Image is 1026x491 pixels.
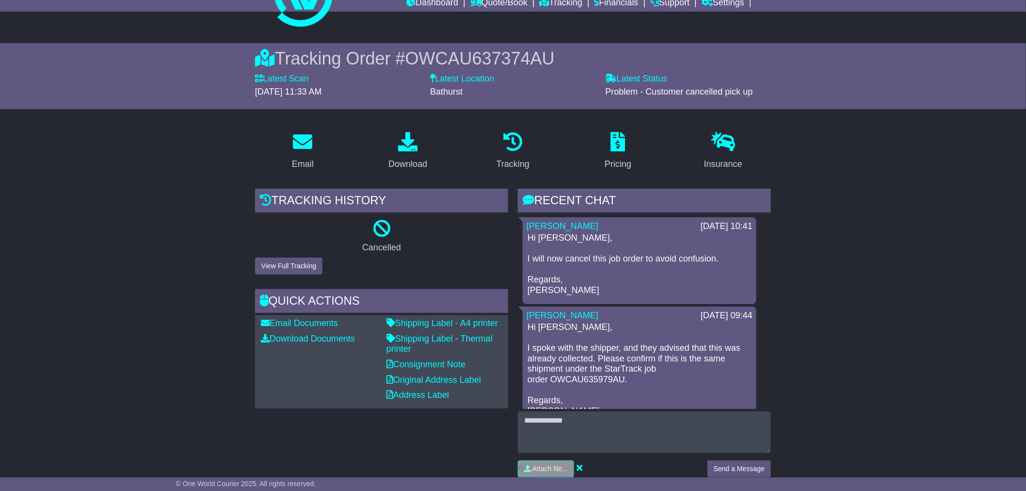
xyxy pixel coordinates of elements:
[261,334,355,344] a: Download Documents
[527,311,598,320] a: [PERSON_NAME]
[261,318,338,328] a: Email Documents
[255,289,508,315] div: Quick Actions
[490,129,536,174] a: Tracking
[405,49,555,68] span: OWCAU637374AU
[255,48,771,69] div: Tracking Order #
[527,221,598,231] a: [PERSON_NAME]
[606,74,668,84] label: Latest Status
[286,129,320,174] a: Email
[605,158,631,171] div: Pricing
[388,158,427,171] div: Download
[707,460,771,477] button: Send a Message
[704,158,742,171] div: Insurance
[386,360,465,369] a: Consignment Note
[382,129,433,174] a: Download
[518,189,771,215] div: RECENT CHAT
[386,334,493,354] a: Shipping Label - Thermal printer
[528,233,752,296] p: Hi [PERSON_NAME], I will now cancel this job order to avoid confusion. Regards, [PERSON_NAME]
[255,87,322,97] span: [DATE] 11:33 AM
[430,74,494,84] label: Latest Location
[430,87,463,97] span: Bathurst
[386,318,498,328] a: Shipping Label - A4 printer
[497,158,529,171] div: Tracking
[528,322,752,416] p: Hi [PERSON_NAME], I spoke with the shipper, and they advised that this was already collected. Ple...
[698,129,749,174] a: Insurance
[598,129,638,174] a: Pricing
[255,189,508,215] div: Tracking history
[255,74,309,84] label: Latest Scan
[701,311,753,321] div: [DATE] 09:44
[386,375,481,385] a: Original Address Label
[255,258,322,275] button: View Full Tracking
[701,221,753,232] div: [DATE] 10:41
[606,87,753,97] span: Problem - Customer cancelled pick up
[176,480,316,488] span: © One World Courier 2025. All rights reserved.
[255,243,508,253] p: Cancelled
[292,158,314,171] div: Email
[386,390,449,400] a: Address Label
